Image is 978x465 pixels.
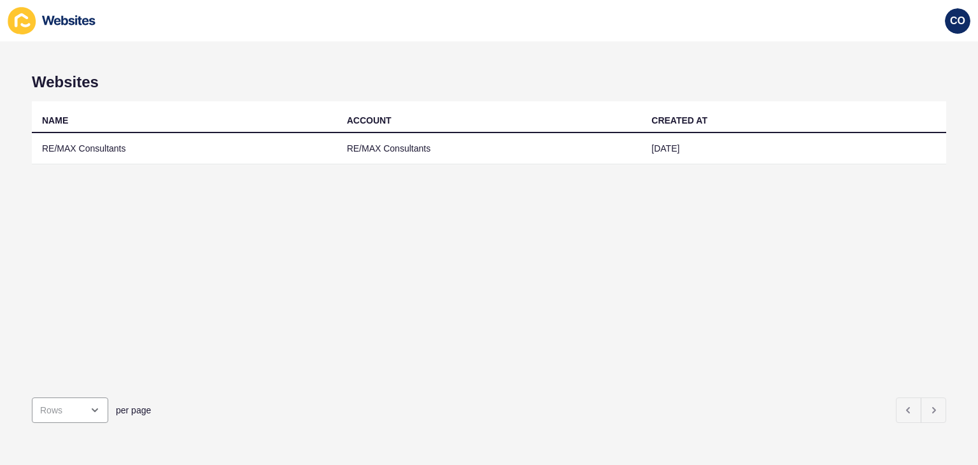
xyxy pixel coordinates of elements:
[32,133,337,164] td: RE/MAX Consultants
[32,397,108,423] div: open menu
[347,114,392,127] div: ACCOUNT
[950,15,965,27] span: CO
[641,133,946,164] td: [DATE]
[337,133,642,164] td: RE/MAX Consultants
[32,73,946,91] h1: Websites
[651,114,707,127] div: CREATED AT
[42,114,68,127] div: NAME
[116,404,151,417] span: per page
